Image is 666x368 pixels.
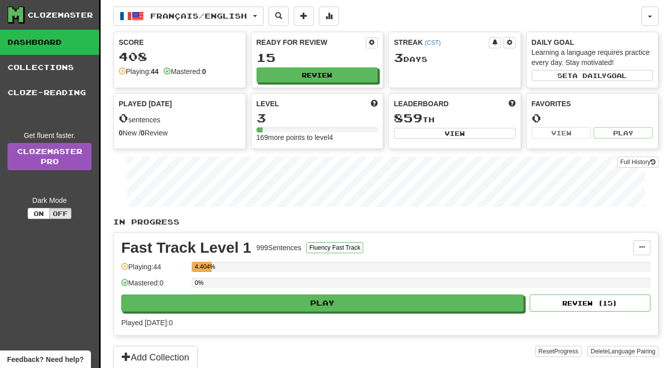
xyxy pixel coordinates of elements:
strong: 0 [202,67,206,76]
button: View [532,127,591,138]
p: In Progress [113,217,658,227]
div: Daily Goal [532,37,653,47]
span: a daily [572,72,607,79]
div: Fast Track Level 1 [121,240,252,255]
div: 999 Sentences [257,243,302,253]
strong: 0 [119,129,123,137]
button: Français/English [113,7,264,26]
div: Ready for Review [257,37,366,47]
a: ClozemasterPro [8,143,92,170]
span: Leaderboard [394,99,449,109]
div: Playing: 44 [121,262,187,278]
span: Played [DATE]: 0 [121,319,173,327]
div: Clozemaster [28,10,93,20]
div: 408 [119,50,240,63]
div: Learning a language requires practice every day. Stay motivated! [532,47,653,67]
span: 859 [394,111,423,125]
button: More stats [319,7,339,26]
button: Seta dailygoal [532,70,653,81]
div: 4.404% [195,262,212,272]
button: View [394,128,516,139]
button: DeleteLanguage Pairing [588,346,658,357]
span: Score more points to level up [371,99,378,109]
button: ResetProgress [535,346,581,357]
div: Dark Mode [8,195,92,205]
span: This week in points, UTC [509,99,516,109]
span: 0 [119,111,128,125]
div: Favorites [532,99,653,109]
div: Mastered: 0 [121,278,187,295]
div: Score [119,37,240,47]
div: sentences [119,112,240,125]
span: Level [257,99,279,109]
div: 0 [532,112,653,124]
button: Search sentences [269,7,289,26]
strong: 0 [141,129,145,137]
span: Language Pairing [608,348,655,355]
strong: 44 [151,67,159,76]
div: Mastered: [163,66,206,77]
span: 3 [394,50,403,64]
button: Fluency Fast Track [306,242,363,253]
button: Full History [617,157,658,168]
div: th [394,112,516,125]
div: Streak [394,37,489,47]
div: Day s [394,51,516,64]
div: Get fluent faster. [8,130,92,140]
button: Review [257,67,378,83]
button: On [28,208,50,219]
div: Playing: [119,66,158,77]
button: Off [49,208,71,219]
span: Played [DATE] [119,99,172,109]
button: Add sentence to collection [294,7,314,26]
div: 3 [257,112,378,124]
span: Open feedback widget [7,354,84,364]
button: Play [594,127,653,138]
span: Progress [554,348,578,355]
div: 169 more points to level 4 [257,132,378,142]
div: New / Review [119,128,240,138]
button: Review (15) [530,295,650,312]
button: Play [121,295,524,312]
span: Français / English [150,12,247,20]
div: 15 [257,51,378,64]
a: (CST) [425,39,441,46]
